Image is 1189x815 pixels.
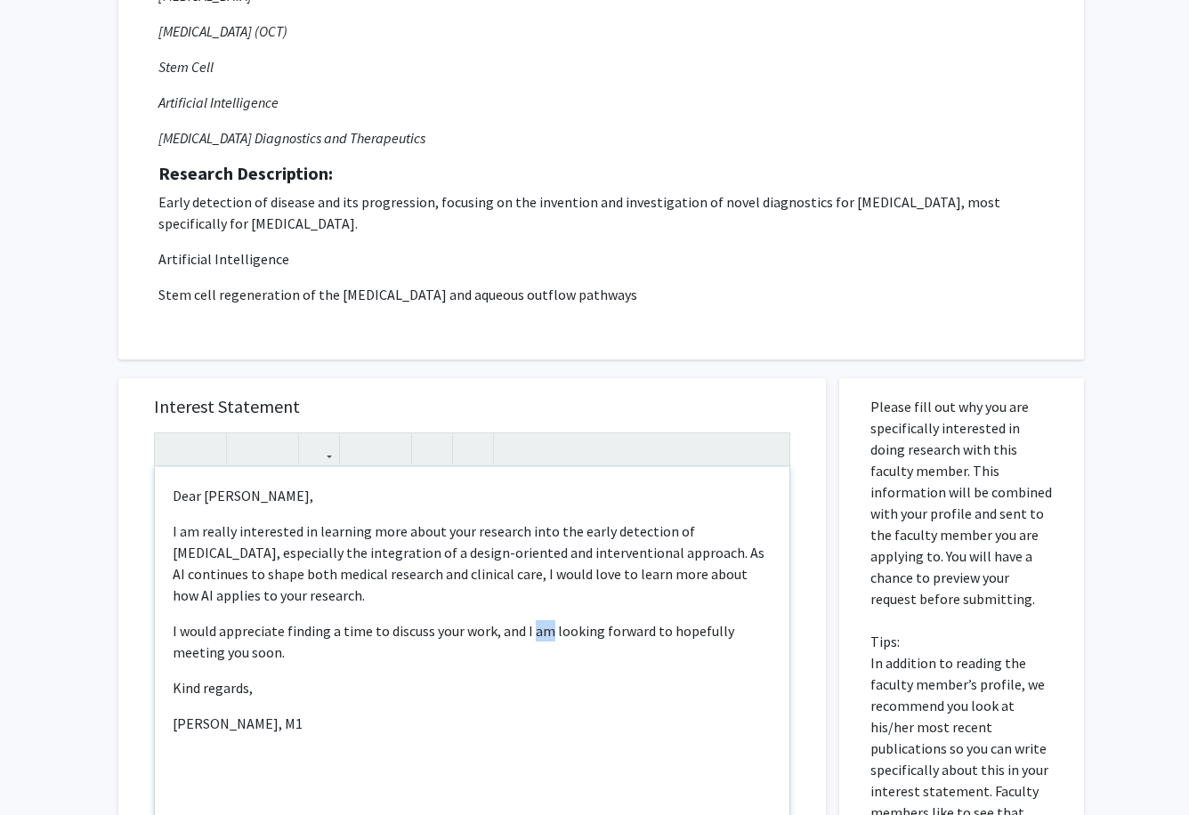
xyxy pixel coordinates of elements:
button: Insert horizontal rule [457,433,489,464]
button: Superscript [231,433,263,464]
span: Kind regards, [173,679,253,697]
button: Ordered list [376,433,407,464]
button: Remove format [417,433,448,464]
span: [PERSON_NAME], M1 [173,714,303,732]
p: [MEDICAL_DATA] (OCT) [158,20,1044,42]
span: I am really interested in learning more about your research into the early detection of [MEDICAL_... [173,522,764,604]
button: Emphasis (Ctrl + I) [190,433,222,464]
p: Artificial Intelligence [158,92,1044,113]
button: Subscript [263,433,294,464]
span: Artificial Intelligence [158,250,289,268]
p: Early detection of disease and its progression, focusing on the invention and investigation of no... [158,191,1044,234]
p: Stem Cell [158,56,1044,77]
button: Fullscreen [754,433,785,464]
p: I would appreciate finding a time to discuss your work, and I am looking forward to hopefully mee... [173,620,772,663]
button: Unordered list [344,433,376,464]
p: Stem cell regeneration of the [MEDICAL_DATA] and aqueous outflow pathways [158,284,1044,305]
h5: Interest Statement [154,396,790,417]
button: Strong (Ctrl + B) [159,433,190,464]
button: Link [303,433,335,464]
p: [MEDICAL_DATA] Diagnostics and Therapeutics [158,127,1044,149]
strong: Research Description: [158,162,333,184]
p: Dear [PERSON_NAME], [173,485,772,506]
iframe: Chat [13,735,76,802]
